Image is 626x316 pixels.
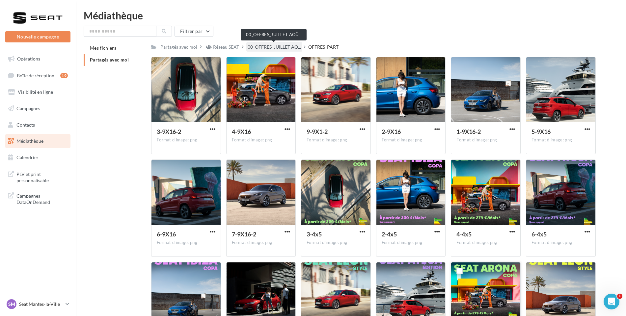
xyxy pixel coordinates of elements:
div: Réseau SEAT [213,44,239,50]
span: Mes fichiers [90,45,116,51]
span: 4-4x5 [456,231,472,238]
span: Contacts [16,122,35,127]
span: Boîte de réception [17,72,54,78]
span: 3-4x5 [307,231,322,238]
div: Partagés avec moi [160,44,197,50]
div: 00_OFFRES_JUILLET AOÛT [241,29,307,40]
span: 1 [617,294,622,299]
div: Format d'image: png [382,137,440,143]
a: Visibilité en ligne [4,85,72,99]
div: Format d'image: png [232,240,290,246]
a: Campagnes DataOnDemand [4,189,72,208]
span: Médiathèque [16,138,43,144]
div: Format d'image: png [307,240,365,246]
a: SM Seat Mantes-la-Ville [5,298,70,310]
a: Opérations [4,52,72,66]
span: 9-9X1-2 [307,128,328,135]
span: 3-9X16-2 [157,128,181,135]
div: Format d'image: png [157,137,215,143]
span: 1-9X16-2 [456,128,481,135]
span: 5-9X16 [531,128,551,135]
div: OFFRES_PART [308,44,339,50]
a: PLV et print personnalisable [4,167,72,186]
a: Contacts [4,118,72,132]
span: 00_OFFRES_JUILLET AO... [248,44,301,50]
div: Format d'image: png [456,240,515,246]
div: Médiathèque [84,11,618,20]
span: 6-4x5 [531,231,547,238]
div: 19 [60,73,68,78]
div: Format d'image: png [531,240,590,246]
div: Format d'image: png [307,137,365,143]
button: Nouvelle campagne [5,31,70,42]
iframe: Intercom live chat [604,294,619,309]
div: Format d'image: png [157,240,215,246]
a: Médiathèque [4,134,72,148]
div: Format d'image: png [456,137,515,143]
span: PLV et print personnalisable [16,170,68,184]
span: Visibilité en ligne [18,89,53,95]
span: Campagnes [16,106,40,111]
a: Calendrier [4,151,72,164]
span: SM [8,301,15,307]
span: 6-9X16 [157,231,176,238]
div: Format d'image: png [232,137,290,143]
button: Filtrer par [175,26,213,37]
span: Opérations [17,56,40,61]
span: Partagés avec moi [90,57,129,62]
div: Format d'image: png [382,240,440,246]
span: 4-9X16 [232,128,251,135]
a: Boîte de réception19 [4,68,72,83]
span: Calendrier [16,155,39,160]
span: 7-9X16-2 [232,231,256,238]
span: 2-4x5 [382,231,397,238]
span: Campagnes DataOnDemand [16,191,68,206]
p: Seat Mantes-la-Ville [19,301,63,307]
div: Format d'image: png [531,137,590,143]
span: 2-9X16 [382,128,401,135]
a: Campagnes [4,102,72,115]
